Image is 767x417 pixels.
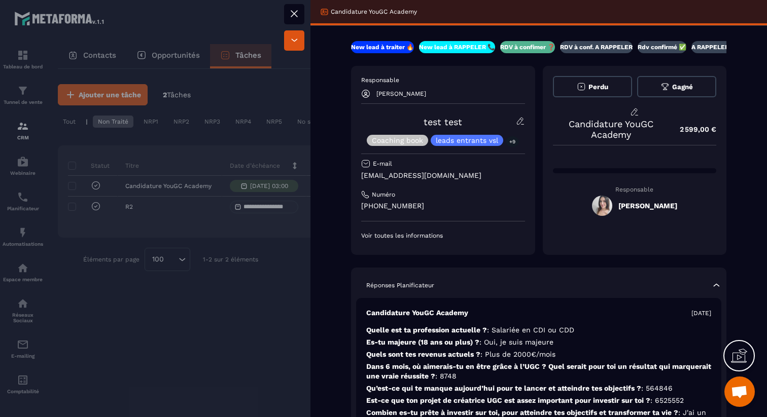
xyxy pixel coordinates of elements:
p: Réponses Planificateur [366,281,434,289]
p: Rdv confirmé ✅ [638,43,686,51]
span: : 8748 [435,372,457,380]
p: RDV à conf. A RAPPELER [560,43,633,51]
p: Candidature YouGC Academy [331,8,417,16]
p: leads entrants vsl [436,137,498,144]
p: E-mail [373,160,392,168]
span: Gagné [672,83,693,91]
span: : 6525552 [650,396,684,404]
span: : Plus de 2000€/mois [480,350,555,358]
p: New lead à traiter 🔥 [351,43,414,51]
p: +9 [506,136,519,147]
span: : Salariée en CDI ou CDD [487,326,574,334]
p: Coaching book [372,137,423,144]
p: Es-tu majeure (18 ans ou plus) ? [366,337,711,347]
p: Qu’est-ce qui te manque aujourd’hui pour te lancer et atteindre tes objectifs ? [366,384,711,393]
a: Ouvrir le chat [724,376,755,407]
p: Numéro [372,191,395,199]
p: RDV à confimer ❓ [500,43,555,51]
p: Quelle est ta profession actuelle ? [366,325,711,335]
p: [PHONE_NUMBER] [361,201,525,211]
p: New lead à RAPPELER 📞 [419,43,495,51]
p: [PERSON_NAME] [376,90,426,97]
p: [DATE] [691,309,711,317]
button: Perdu [553,76,632,97]
span: : Oui, je suis majeure [479,338,553,346]
p: Voir toutes les informations [361,232,525,240]
p: Candidature YouGC Academy [366,308,468,318]
a: test test [424,117,462,127]
p: Quels sont tes revenus actuels ? [366,350,711,359]
p: Dans 6 mois, où aimerais-tu en être grâce à l’UGC ? Quel serait pour toi un résultat qui marquera... [366,362,711,381]
p: 2 599,00 € [670,120,716,139]
button: Gagné [637,76,716,97]
p: Candidature YouGC Academy [553,119,670,140]
h5: [PERSON_NAME] [618,202,677,210]
p: [EMAIL_ADDRESS][DOMAIN_NAME] [361,171,525,180]
p: Responsable [361,76,525,84]
p: Responsable [553,186,717,193]
p: Est-ce que ton projet de créatrice UGC est assez important pour investir sur toi ? [366,396,711,405]
span: : 564846 [641,384,673,392]
span: Perdu [588,83,608,91]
